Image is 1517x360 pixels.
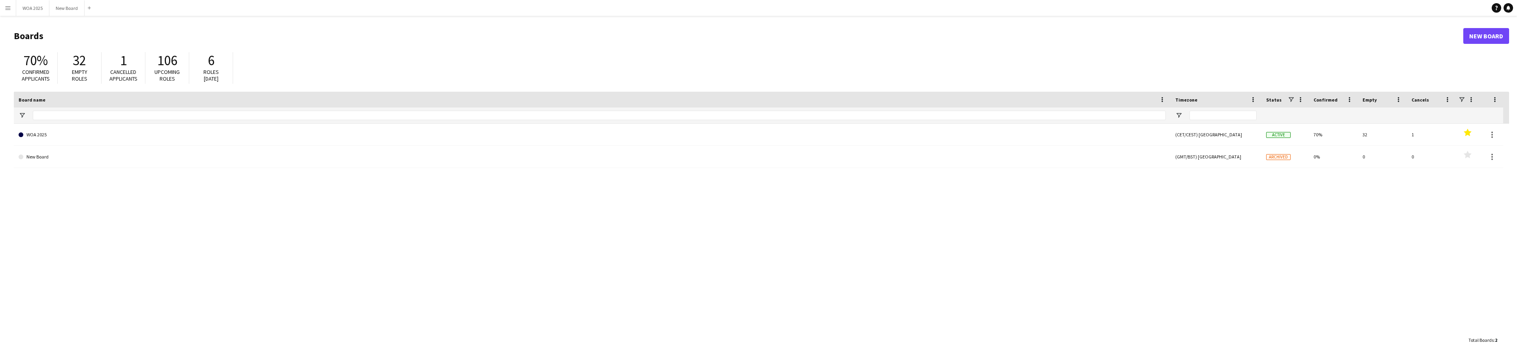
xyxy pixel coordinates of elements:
[19,97,45,103] span: Board name
[1190,111,1257,120] input: Timezone Filter Input
[16,0,49,16] button: WOA 2025
[1314,97,1338,103] span: Confirmed
[1266,97,1282,103] span: Status
[33,111,1166,120] input: Board name Filter Input
[19,124,1166,146] a: WOA 2025
[1363,97,1377,103] span: Empty
[1309,146,1358,168] div: 0%
[203,68,219,82] span: Roles [DATE]
[49,0,85,16] button: New Board
[1468,337,1494,343] span: Total Boards
[1412,97,1429,103] span: Cancels
[154,68,180,82] span: Upcoming roles
[1266,132,1291,138] span: Active
[1407,146,1456,168] div: 0
[1171,146,1261,168] div: (GMT/BST) [GEOGRAPHIC_DATA]
[1463,28,1509,44] a: New Board
[14,30,1463,42] h1: Boards
[1407,124,1456,145] div: 1
[208,52,215,69] span: 6
[1175,97,1197,103] span: Timezone
[1266,154,1291,160] span: Archived
[120,52,127,69] span: 1
[19,112,26,119] button: Open Filter Menu
[22,68,50,82] span: Confirmed applicants
[157,52,177,69] span: 106
[1309,124,1358,145] div: 70%
[1495,337,1497,343] span: 2
[1358,124,1407,145] div: 32
[1468,332,1497,348] div: :
[73,52,86,69] span: 32
[1171,124,1261,145] div: (CET/CEST) [GEOGRAPHIC_DATA]
[72,68,87,82] span: Empty roles
[23,52,48,69] span: 70%
[1175,112,1182,119] button: Open Filter Menu
[19,146,1166,168] a: New Board
[1358,146,1407,168] div: 0
[109,68,137,82] span: Cancelled applicants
